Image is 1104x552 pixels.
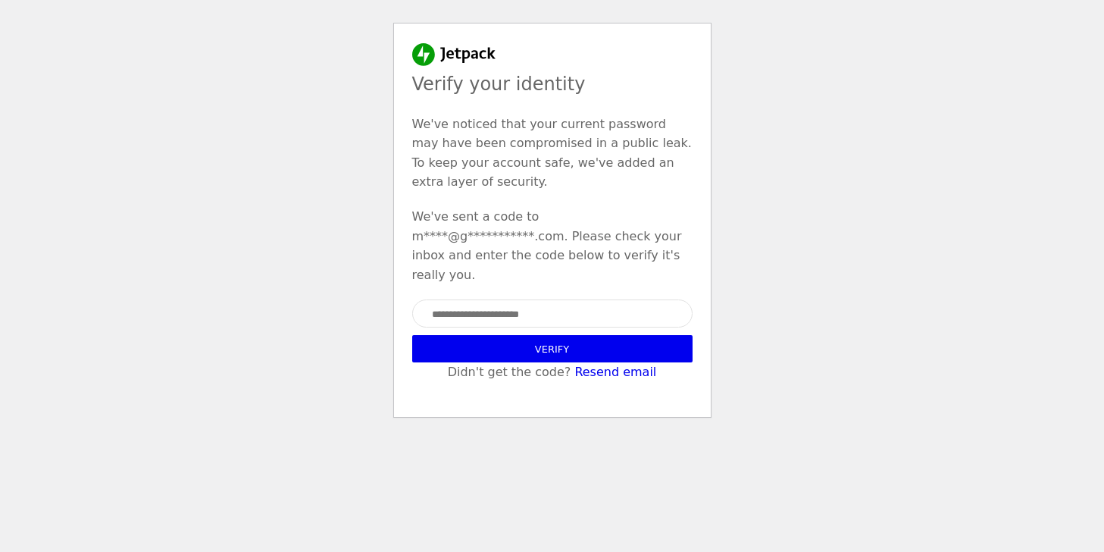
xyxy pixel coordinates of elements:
[412,114,693,192] p: We've noticed that your current password may have been compromised in a public leak. To keep your...
[412,70,693,99] p: Verify your identity
[412,207,693,284] p: We've sent a code to m****@g***********.com. Please check your inbox and enter the code below to ...
[448,365,571,379] span: Didn't get the code?
[574,365,656,379] a: Resend email
[412,335,693,362] button: Verify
